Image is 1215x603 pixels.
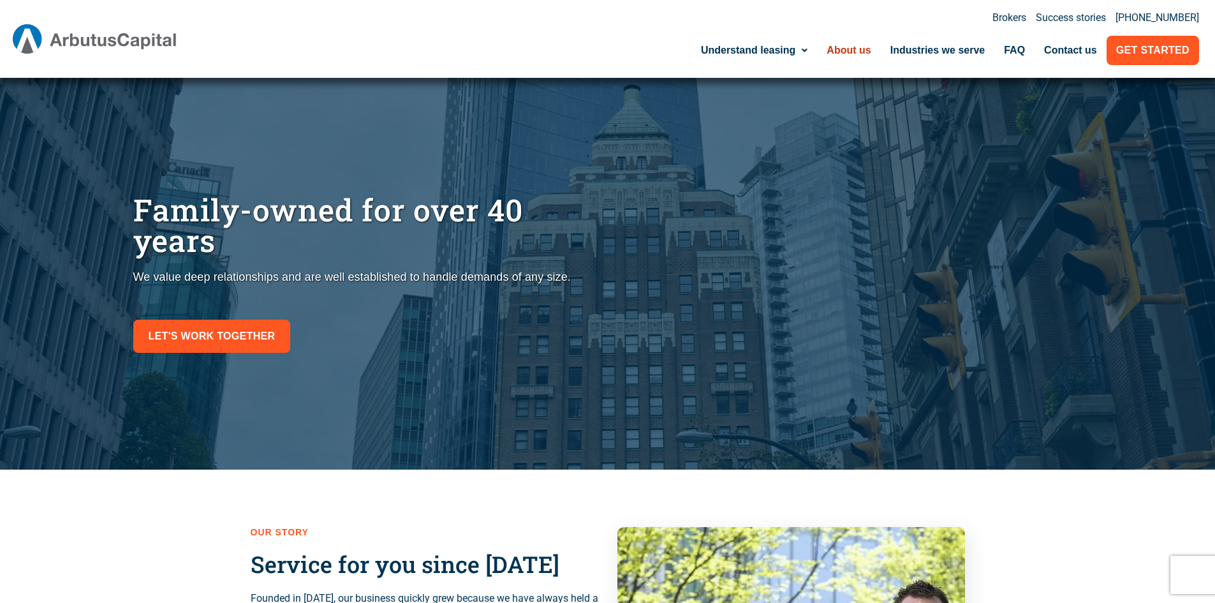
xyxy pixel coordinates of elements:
a: Understand leasing [691,36,817,65]
h2: Our Story [251,527,598,538]
p: We value deep relationships and are well established to handle demands of any size. [133,269,601,286]
a: Brokers [992,13,1026,23]
span: Let's work together [149,327,276,345]
a: Let's work together [133,320,291,353]
a: About us [817,36,880,65]
a: Contact us [1035,36,1107,65]
a: Get Started [1107,36,1199,65]
h1: Family-owned for over 40 years [133,195,601,256]
a: [PHONE_NUMBER] [1116,13,1199,23]
a: Success stories [1036,13,1106,23]
a: FAQ [994,36,1035,65]
h3: Service for you since [DATE] [251,551,598,578]
a: Industries we serve [881,36,995,65]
